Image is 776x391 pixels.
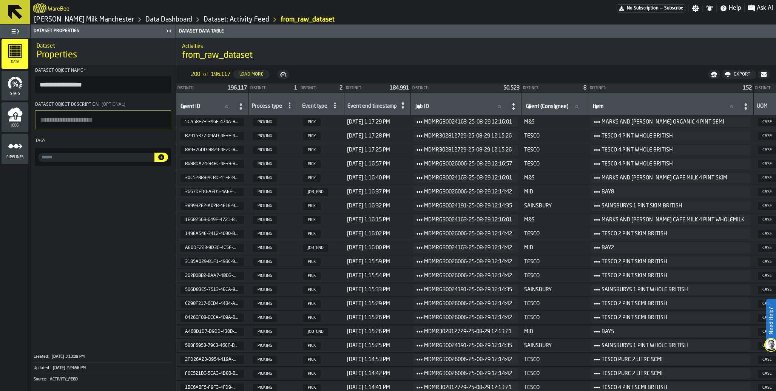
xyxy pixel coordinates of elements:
[38,153,154,162] input: input-value- input-value-
[2,134,28,164] li: menu Pipelines
[617,4,685,12] div: Menu Subscription
[602,257,744,266] span: TESCO 2 PINT SKIM BRITISH
[347,175,407,181] span: [DATE] 1:16:40 PM
[303,118,321,126] span: PICK
[588,83,753,93] div: StatList-item-Distinct:
[185,68,276,80] div: ButtonLoadMore-Load More-Prev-First-Last
[102,102,125,107] span: (Optional)
[524,259,585,265] span: TESCO
[185,371,238,376] span: F0E521BC-5EA3-4D8B-B802-5B7EDB48A78F
[34,374,173,385] button: Source:ACTIVITY_FEED
[424,355,512,364] span: MDMRG30026006-25-08-29 12:14:42
[602,201,744,210] span: SAINSBURYS 1 PINT SKIM BRITISH
[181,202,244,210] span: 389932E2-A02B-4E1E-99E7-2AAEC71286B9
[303,258,321,266] span: PICK
[181,244,244,252] span: AE0DF223-9D3C-4C5F-AE9B-93083A23069E
[2,60,28,64] span: Data
[53,366,86,371] span: [DATE] 2:24:56 PM
[602,355,744,364] span: TESCO PURE 2 LITRE SEMI
[35,110,171,129] textarea: Dataset object description(Optional)
[347,161,407,167] span: [DATE] 1:16:57 PM
[177,29,774,34] div: Dataset Data Table
[181,104,200,110] span: label
[347,231,407,237] span: [DATE] 1:16:02 PM
[181,216,244,224] span: 1E68256B-649F-4721-886C-838C384ADFC6
[191,71,200,77] span: 200
[2,124,28,128] span: Jobs
[758,70,770,79] button: button-
[185,357,238,362] span: 2FD26A23-0954-419A-BA32-975A80AE4F6A
[424,271,512,280] span: MDMRG30026006-25-08-29 12:14:42
[185,217,238,223] span: 1E68256B-649F-4721-886C-838C384ADFC6
[664,6,683,11] span: Subscribe
[145,15,192,24] a: link-to-/wh/i/b09612b5-e9f1-4a3a-b0a4-784729d61419/data
[303,216,321,224] span: PICK
[524,273,585,279] span: TESCO
[424,215,512,224] span: MDMRG30024163-25-08-29 12:16:01
[48,5,69,12] h2: Sub Title
[617,4,685,12] a: link-to-/wh/i/b09612b5-e9f1-4a3a-b0a4-784729d61419/pricing/
[755,86,773,90] div: Distinct:
[185,119,238,125] span: 5CA58F73-396F-474A-B3B8-AD3E592062F6
[185,147,238,153] span: 8B9376DD-8829-4F2C-8CD2-8E26CDE3D279
[33,15,403,24] nav: Breadcrumb
[185,301,238,306] span: C298F217-6CD4-44B4-A926-CFA3CB25662E
[203,71,208,77] span: of
[717,4,744,13] label: button-toggle-Help
[34,362,173,374] div: KeyValueItem-Updated
[424,117,512,127] span: MDMRG30024163-25-08-29 12:16:01
[347,147,407,153] span: [DATE] 1:17:25 PM
[181,314,244,322] span: 0426EF08-ECCA-409A-B90E-8927AE5AEEA2
[185,343,238,348] span: 588F5953-79C3-46EF-B8CB-8A2DF2E60D0D
[602,271,744,280] span: TESCO 2 PINT SKIM BRITISH
[347,357,407,363] span: [DATE] 1:14:53 PM
[2,92,28,96] span: Stats
[177,86,225,90] div: Distinct:
[523,86,580,90] div: Distinct:
[757,4,773,13] span: Ask AI
[524,217,585,223] span: M&S
[524,357,585,363] span: TESCO
[253,370,277,378] span: PICKING
[253,314,277,322] span: PICKING
[253,244,277,252] span: PICKING
[185,161,238,167] span: B688DA74-84BC-4F3B-B341-EEB82F60FA77
[185,203,238,209] span: 389932E2-A02B-4E1E-99E7-2AAEC71286B9
[524,315,585,321] span: TESCO
[33,2,46,15] a: logo-header
[37,42,170,49] h2: Sub Title
[176,83,248,93] div: StatList-item-Distinct:
[294,85,297,91] span: 1
[181,286,244,294] span: 506D83E5-7513-4ECA-9CC9-3CABA544307A
[34,354,51,359] div: Created
[2,155,28,159] span: Pipelines
[181,174,244,182] span: 30C52B88-9CBD-41FF-8B6D-0534F1EF332C
[590,86,740,90] div: Distinct:
[524,147,585,153] span: TESCO
[181,118,244,126] span: 5CA58F73-396F-474A-B3B8-AD3E592062F6
[424,173,512,182] span: MDMRG30024163-25-08-29 12:16:01
[253,300,277,308] span: PICKING
[424,243,512,252] span: MDMRG30024163-25-08-29 12:14:42
[424,145,512,155] span: MDMR302812729-25-08-29 12:15:26
[591,102,740,112] input: label
[347,259,407,265] span: [DATE] 1:15:59 PM
[524,329,585,335] span: MID
[524,161,585,167] span: TESCO
[2,26,28,37] label: button-toggle-Toggle Full Menu
[521,83,588,93] div: StatList-item-Distinct:
[344,83,410,93] div: StatList-item-Distinct:
[250,86,291,90] div: Distinct:
[253,286,277,294] span: PICKING
[347,329,407,335] span: [DATE] 1:15:26 PM
[37,49,77,61] span: Properties
[627,6,659,11] span: No Subscription
[424,229,512,238] span: MDMRG30026006-25-08-29 12:14:42
[602,159,744,168] span: TESCO 4 PINT WHOLE BRITISH
[185,259,238,264] span: 31B5A029-81F1-49BC-93B0-0F3BC3D3E984
[602,299,744,308] span: TESCO 2 PINT SEMI BRITISH
[181,230,244,238] span: 149EA54E-3412-4030-BAC1-AEDFF9FCEA74
[303,230,321,238] span: PICK
[424,285,512,294] span: MDMRG30024191-25-08-29 12:14:35
[414,102,508,112] input: label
